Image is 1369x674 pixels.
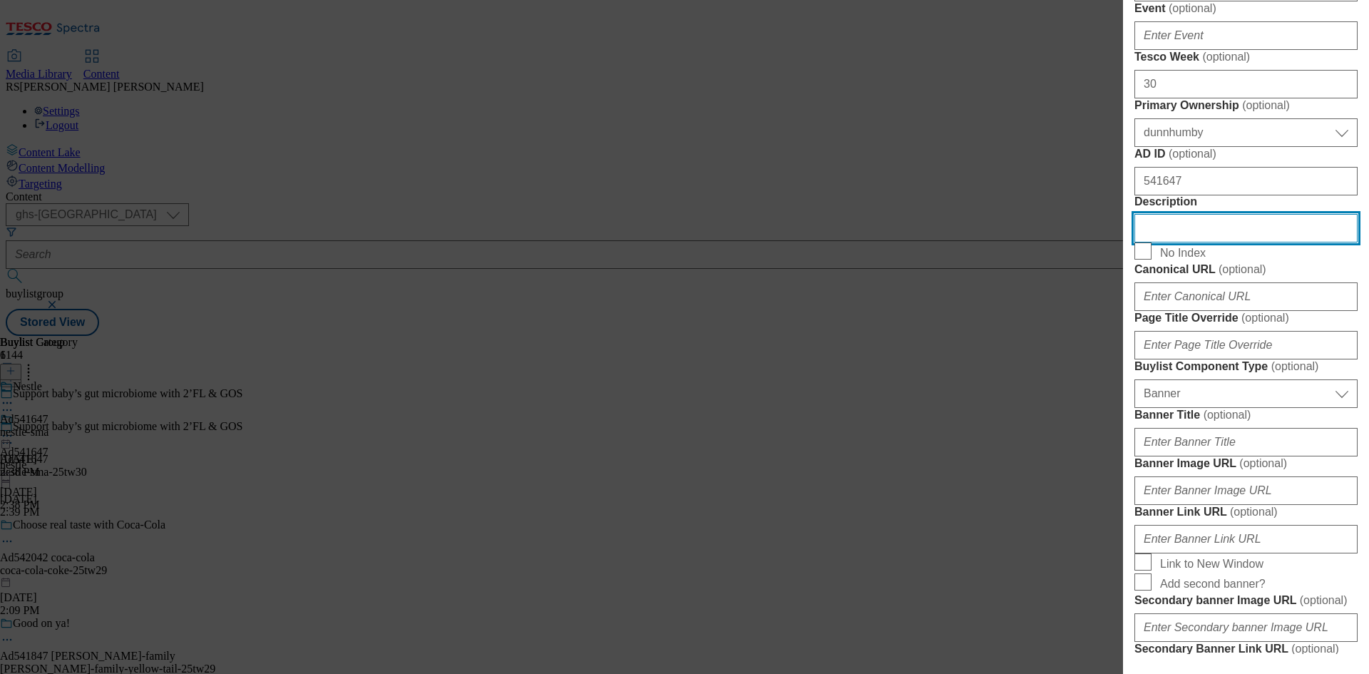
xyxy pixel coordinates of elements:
label: Banner Title [1134,408,1358,422]
span: ( optional ) [1202,51,1250,63]
input: Enter Canonical URL [1134,282,1358,311]
span: Add second banner? [1160,578,1266,591]
input: Enter Page Title Override [1134,331,1358,359]
label: Secondary Banner Link URL [1134,642,1358,656]
span: ( optional ) [1242,99,1290,111]
input: Enter Description [1134,214,1358,242]
span: ( optional ) [1204,409,1251,421]
input: Enter Banner Link URL [1134,525,1358,553]
label: AD ID [1134,147,1358,161]
span: ( optional ) [1291,643,1339,655]
input: Enter Banner Title [1134,428,1358,456]
label: Buylist Component Type [1134,359,1358,374]
input: Enter Banner Image URL [1134,476,1358,505]
span: ( optional ) [1230,506,1278,518]
label: Banner Link URL [1134,505,1358,519]
span: ( optional ) [1239,457,1287,469]
label: Secondary banner Image URL [1134,593,1358,608]
label: Canonical URL [1134,262,1358,277]
label: Tesco Week [1134,50,1358,64]
span: Link to New Window [1160,558,1263,571]
label: Page Title Override [1134,311,1358,325]
label: Banner Image URL [1134,456,1358,471]
input: Enter Tesco Week [1134,70,1358,98]
label: Description [1134,195,1358,208]
label: Primary Ownership [1134,98,1358,113]
span: ( optional ) [1219,263,1266,275]
label: Event [1134,1,1358,16]
span: No Index [1160,247,1206,260]
span: ( optional ) [1169,148,1216,160]
span: ( optional ) [1169,2,1216,14]
input: Enter AD ID [1134,167,1358,195]
span: ( optional ) [1241,312,1289,324]
input: Enter Event [1134,21,1358,50]
span: ( optional ) [1300,594,1348,606]
input: Enter Secondary banner Image URL [1134,613,1358,642]
span: ( optional ) [1271,360,1319,372]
